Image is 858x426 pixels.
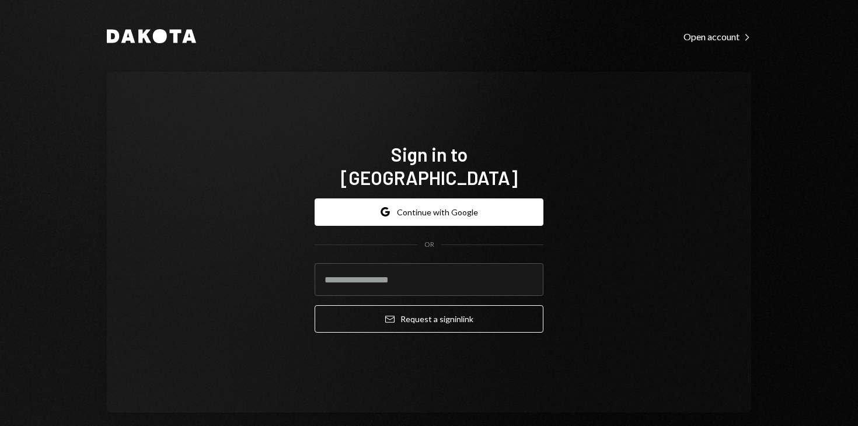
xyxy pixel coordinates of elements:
[315,305,543,333] button: Request a signinlink
[315,198,543,226] button: Continue with Google
[315,142,543,189] h1: Sign in to [GEOGRAPHIC_DATA]
[424,240,434,250] div: OR
[683,30,751,43] a: Open account
[683,31,751,43] div: Open account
